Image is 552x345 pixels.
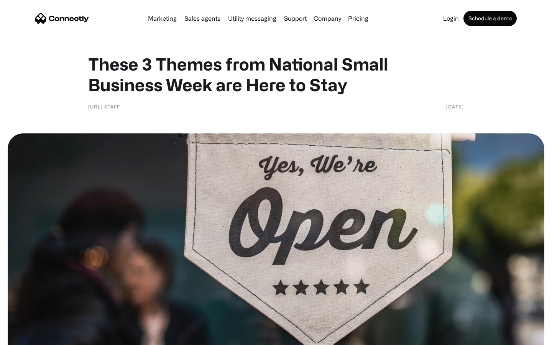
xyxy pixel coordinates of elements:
[15,332,46,342] ul: Language list
[345,15,371,21] a: Pricing
[463,11,517,26] a: Schedule a demo
[225,15,279,21] a: Utility messaging
[446,103,464,110] div: [DATE]
[281,15,310,21] a: Support
[88,54,464,95] h1: These 3 Themes from National Small Business Week are Here to Stay
[181,15,223,21] a: Sales agents
[440,15,462,21] a: Login
[8,332,46,342] aside: Language selected: English
[314,13,341,24] div: Company
[88,103,120,110] div: [URL] Staff
[145,15,180,21] a: Marketing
